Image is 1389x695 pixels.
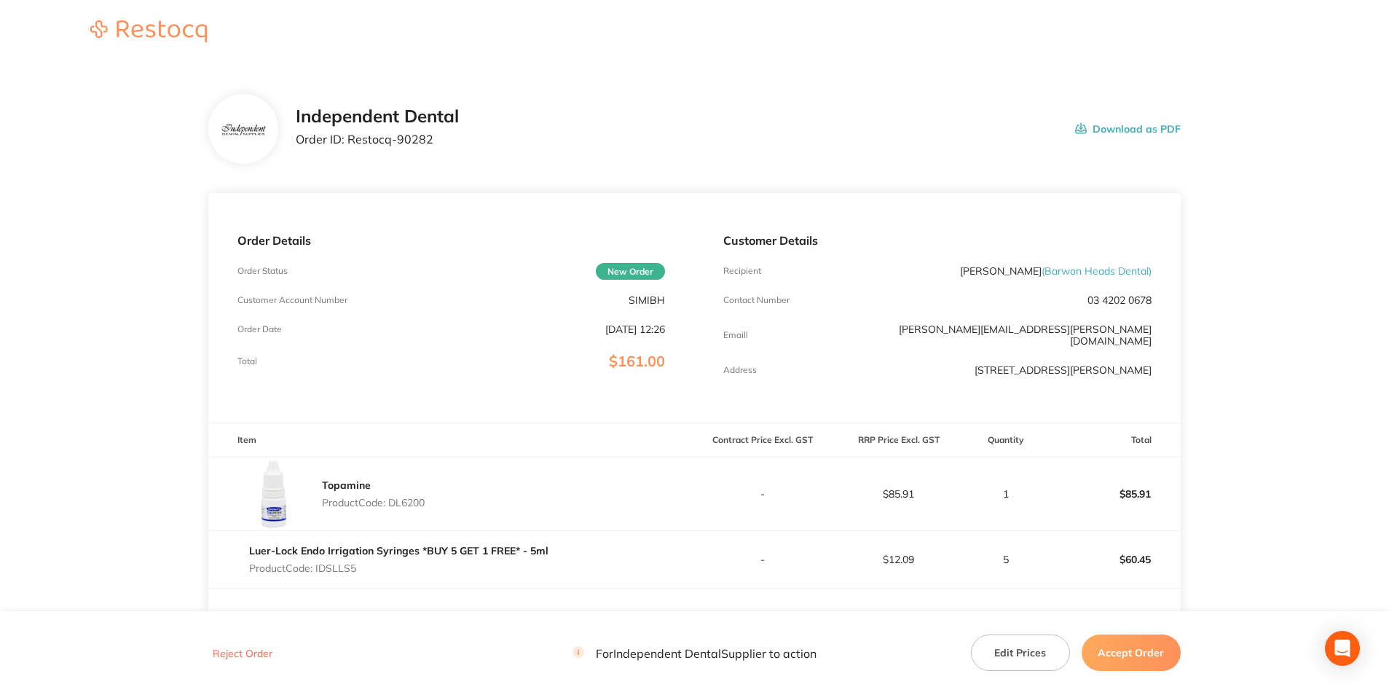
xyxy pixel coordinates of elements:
h2: Independent Dental [296,106,459,127]
p: Address [723,365,757,375]
a: Topamine [322,479,371,492]
p: - [695,554,830,565]
p: SIMIBH [629,294,665,306]
p: Order Status [237,266,288,276]
button: Reject Order [208,647,277,660]
p: [PERSON_NAME] [960,265,1152,277]
p: - [695,488,830,500]
a: Luer-Lock Endo Irrigation Syringes *BUY 5 GET 1 FREE* - 5ml [249,544,548,557]
p: Total [237,356,257,366]
a: Restocq logo [76,20,221,44]
p: 03 4202 0678 [1087,294,1152,306]
p: $60.45 [1045,542,1180,577]
p: Customer Details [723,234,1151,247]
th: Quantity [967,423,1044,458]
p: Product Code: DL6200 [322,497,425,509]
p: Order Details [237,234,665,247]
p: Customer Account Number [237,295,347,305]
button: Edit Prices [971,635,1070,671]
p: Order ID: Restocq- 90282 [296,133,459,146]
p: 5 [967,554,1044,565]
button: Download as PDF [1075,106,1181,152]
img: d3lndnJuNA [237,458,310,530]
img: bzV5Y2k1dA [219,122,267,137]
img: Restocq logo [76,20,221,42]
p: Order Date [237,324,282,334]
th: Total [1044,423,1181,458]
button: Accept Order [1082,635,1181,671]
span: $161.00 [609,352,665,370]
a: [PERSON_NAME][EMAIL_ADDRESS][PERSON_NAME][DOMAIN_NAME] [899,323,1152,347]
th: Contract Price Excl. GST [694,423,830,458]
th: Item [208,423,694,458]
span: New Order [596,263,665,280]
p: $85.91 [831,488,966,500]
p: Product Code: IDSLLS5 [249,562,548,574]
th: RRP Price Excl. GST [830,423,967,458]
p: 1 [967,488,1044,500]
p: $85.91 [1045,476,1180,511]
p: For Independent Dental Supplier to action [572,646,817,660]
p: Recipient [723,266,761,276]
p: $12.09 [831,554,966,565]
p: Emaill [723,330,748,340]
p: Contact Number [723,295,790,305]
p: [DATE] 12:26 [605,323,665,335]
span: ( Barwon Heads Dental ) [1042,264,1152,278]
td: Message: - [208,589,694,632]
p: [STREET_ADDRESS][PERSON_NAME] [975,364,1152,376]
div: Open Intercom Messenger [1325,631,1360,666]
